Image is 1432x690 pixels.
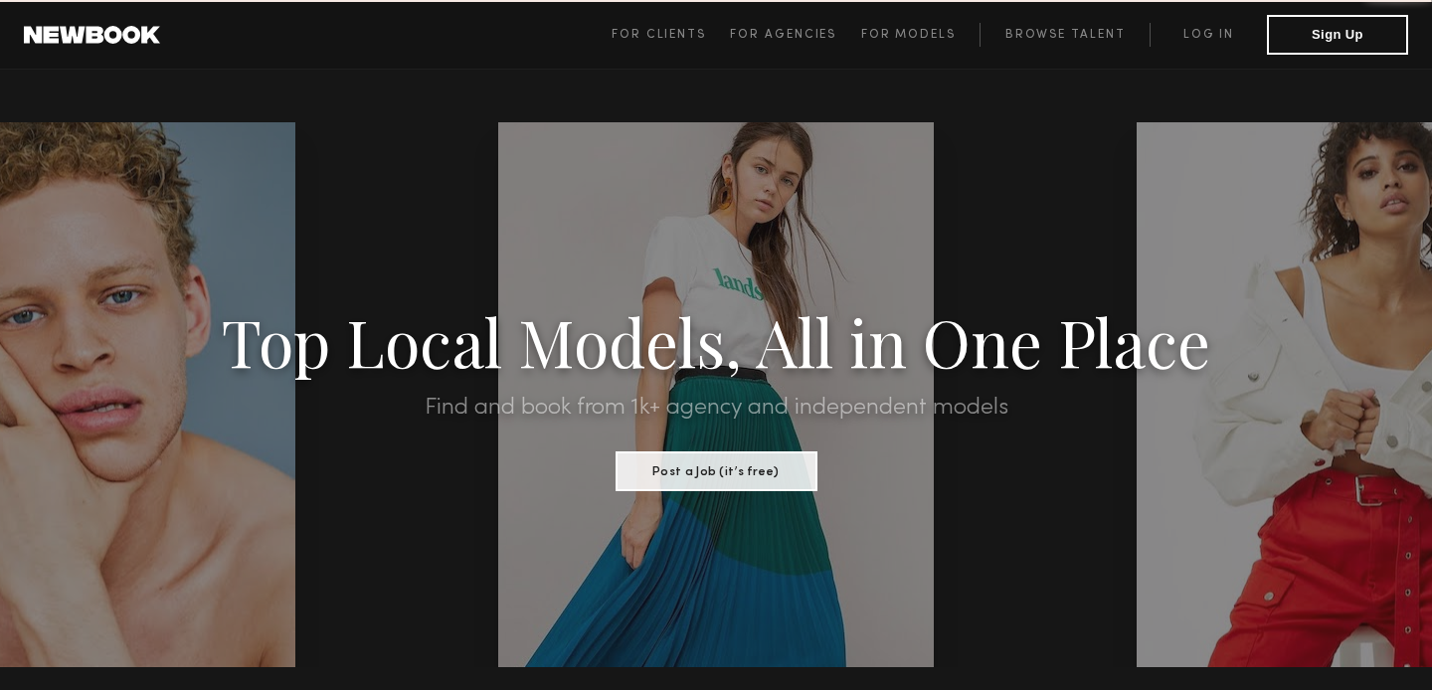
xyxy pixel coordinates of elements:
[980,23,1150,47] a: Browse Talent
[616,451,817,491] button: Post a Job (it’s free)
[730,23,860,47] a: For Agencies
[1150,23,1267,47] a: Log in
[612,29,706,41] span: For Clients
[861,29,956,41] span: For Models
[107,396,1325,420] h2: Find and book from 1k+ agency and independent models
[612,23,730,47] a: For Clients
[107,310,1325,372] h1: Top Local Models, All in One Place
[616,458,817,480] a: Post a Job (it’s free)
[861,23,981,47] a: For Models
[1267,15,1408,55] button: Sign Up
[730,29,836,41] span: For Agencies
